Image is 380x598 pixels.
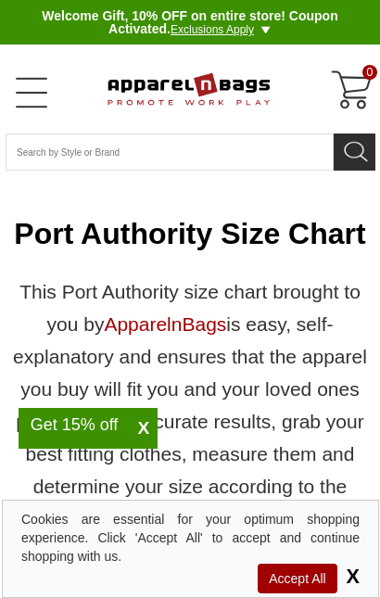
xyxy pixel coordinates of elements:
[362,65,378,80] span: 0
[341,565,360,588] span: X
[13,74,50,111] a: Open Left Menu
[326,69,371,113] a: 0
[258,564,336,593] span: Accept All
[70,58,292,122] a: ApparelnBags
[342,135,370,163] img: search icon
[9,275,371,535] p: This Port Authority size chart brought to you by is easy, self-explanatory and ensures that the a...
[70,58,271,118] img: ApparelnBags.com Official Website
[14,206,365,261] h1: Port Authority Size Chart
[6,134,334,171] input: Search By Style or Brand
[19,417,130,432] div: Get 15% off
[171,23,254,36] a: Exclusions Apply
[21,510,360,566] div: Cookies are essential for your optimum shopping experience. Click 'Accept All' to accept and cont...
[104,313,226,335] a: ApparelnBags
[334,134,375,171] button: Search
[130,417,158,439] span: X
